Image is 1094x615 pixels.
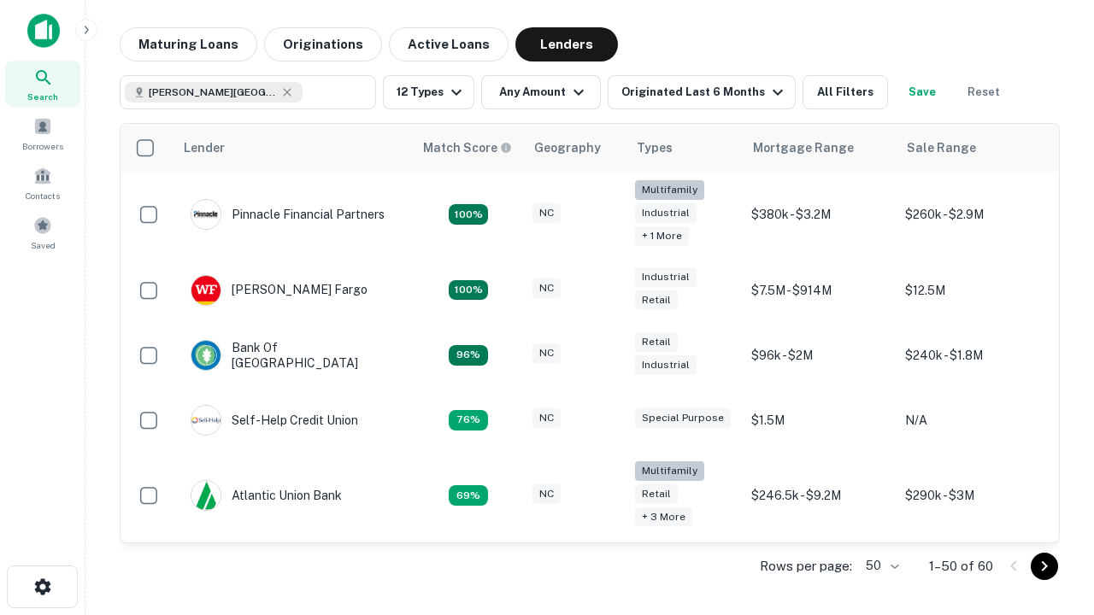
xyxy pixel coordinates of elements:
button: Originations [264,27,382,61]
img: capitalize-icon.png [27,14,60,48]
td: $96k - $2M [743,323,897,388]
img: picture [191,276,221,305]
div: Industrial [635,355,697,375]
div: 50 [859,553,902,578]
h6: Match Score [423,138,509,157]
div: Multifamily [635,180,704,200]
p: Rows per page: [760,556,852,577]
a: Saved [5,209,80,255]
div: Multifamily [635,461,704,481]
span: Borrowers [22,139,63,153]
th: Geography [524,124,626,172]
div: Geography [534,138,601,158]
button: Lenders [515,27,618,61]
div: [PERSON_NAME] Fargo [191,275,368,306]
th: Capitalize uses an advanced AI algorithm to match your search with the best lender. The match sco... [413,124,524,172]
a: Search [5,61,80,107]
div: Sale Range [907,138,976,158]
button: Active Loans [389,27,509,61]
td: $240k - $1.8M [897,323,1050,388]
div: NC [532,203,561,223]
img: picture [191,341,221,370]
div: Capitalize uses an advanced AI algorithm to match your search with the best lender. The match sco... [423,138,512,157]
div: Industrial [635,267,697,287]
td: $246.5k - $9.2M [743,453,897,539]
span: Contacts [26,189,60,202]
button: Maturing Loans [120,27,257,61]
div: Atlantic Union Bank [191,480,342,511]
div: Bank Of [GEOGRAPHIC_DATA] [191,340,396,371]
div: + 1 more [635,226,689,246]
td: $290k - $3M [897,453,1050,539]
span: [PERSON_NAME][GEOGRAPHIC_DATA], [GEOGRAPHIC_DATA] [149,85,277,100]
div: Matching Properties: 14, hasApolloMatch: undefined [449,345,488,366]
span: Saved [31,238,56,252]
div: NC [532,343,561,363]
div: + 3 more [635,507,692,527]
div: Types [637,138,673,158]
div: Industrial [635,203,697,223]
button: Originated Last 6 Months [608,75,796,109]
th: Mortgage Range [743,124,897,172]
td: $260k - $2.9M [897,172,1050,258]
th: Sale Range [897,124,1050,172]
img: picture [191,200,221,229]
img: picture [191,406,221,435]
div: Matching Properties: 10, hasApolloMatch: undefined [449,485,488,506]
td: $1.5M [743,388,897,453]
div: Matching Properties: 15, hasApolloMatch: undefined [449,280,488,301]
span: Search [27,90,58,103]
div: NC [532,484,561,504]
p: 1–50 of 60 [929,556,993,577]
td: N/A [897,388,1050,453]
div: Retail [635,290,678,310]
th: Lender [174,124,413,172]
a: Contacts [5,160,80,206]
button: Go to next page [1031,553,1058,580]
button: All Filters [803,75,888,109]
button: Any Amount [481,75,601,109]
a: Borrowers [5,110,80,156]
div: Self-help Credit Union [191,405,358,436]
div: Matching Properties: 26, hasApolloMatch: undefined [449,204,488,225]
div: Mortgage Range [753,138,854,158]
div: Pinnacle Financial Partners [191,199,385,230]
div: Originated Last 6 Months [621,82,788,102]
div: NC [532,278,561,298]
div: Lender [184,138,225,158]
div: NC [532,408,561,428]
div: Matching Properties: 11, hasApolloMatch: undefined [449,410,488,430]
td: $7.5M - $914M [743,258,897,323]
button: Reset [956,75,1011,109]
div: Retail [635,484,678,504]
th: Types [626,124,743,172]
iframe: Chat Widget [1009,424,1094,506]
button: 12 Types [383,75,474,109]
td: $12.5M [897,258,1050,323]
button: Save your search to get updates of matches that match your search criteria. [895,75,950,109]
div: Special Purpose [635,408,731,428]
img: picture [191,481,221,510]
div: Retail [635,332,678,352]
td: $380k - $3.2M [743,172,897,258]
